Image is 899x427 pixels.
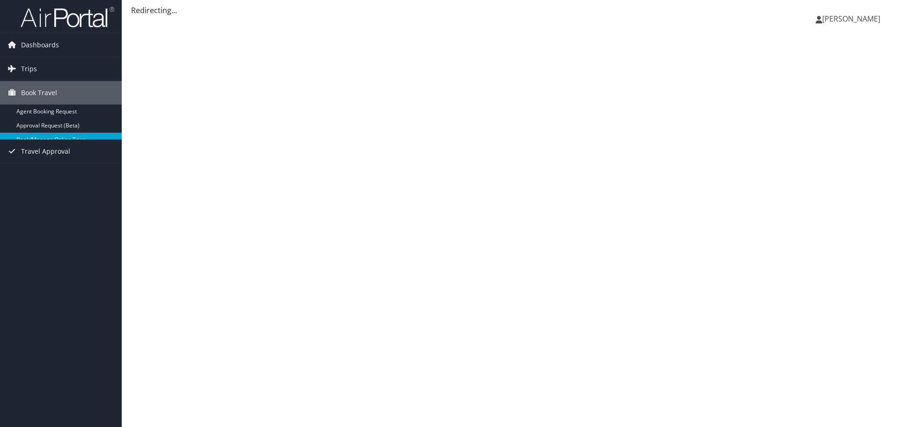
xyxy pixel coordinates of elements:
[21,81,57,105] span: Book Travel
[822,14,880,24] span: [PERSON_NAME]
[21,140,70,163] span: Travel Approval
[21,57,37,81] span: Trips
[21,33,59,57] span: Dashboards
[21,6,114,28] img: airportal-logo.png
[131,5,890,16] div: Redirecting...
[816,5,890,33] a: [PERSON_NAME]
